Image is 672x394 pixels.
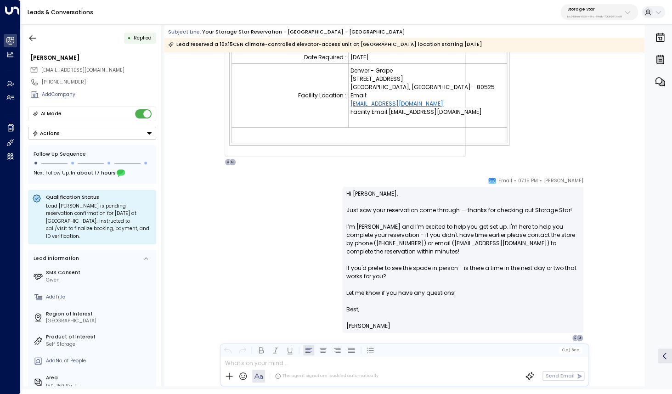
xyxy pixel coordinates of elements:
label: Area [46,374,153,382]
span: [DATE] [350,53,369,61]
div: [PHONE_NUMBER] [42,79,156,86]
span: Jlswanso@gmail.com [41,67,124,74]
div: [GEOGRAPHIC_DATA] [46,317,153,325]
span: [EMAIL_ADDRESS][DOMAIN_NAME] [389,108,481,116]
span: Subject Line: [168,28,201,35]
div: Given [46,276,153,284]
div: [PERSON_NAME] [30,54,156,62]
div: The agent signature is added automatically [275,373,378,379]
span: In about 17 hours [71,169,116,179]
span: | [569,348,570,352]
button: Storage Starbc340fee-f559-48fc-84eb-70f3f6817ad8 [560,4,638,20]
span: Best, [346,305,359,314]
span: Facility Location : [298,91,346,100]
label: Product of Interest [46,333,153,341]
label: SMS Consent [46,269,153,276]
div: Lead Information [31,255,79,262]
span: [STREET_ADDRESS] [350,75,403,83]
div: Actions [32,130,60,136]
span: Email: [350,91,367,99]
span: [PERSON_NAME] [543,176,583,186]
div: Self Storage [46,341,153,348]
span: [EMAIL_ADDRESS][DOMAIN_NAME] [41,67,124,73]
span: Date Required : [304,53,346,62]
a: Leads & Conversations [28,8,93,16]
div: D [225,158,232,166]
div: D [572,334,579,342]
div: Lead [PERSON_NAME] is pending reservation confirmation for [DATE] at [GEOGRAPHIC_DATA]; instructe... [46,203,152,241]
button: Redo [237,344,248,355]
div: AddCompany [42,91,156,98]
div: J [576,334,583,342]
span: Email [498,176,512,186]
div: AddNo. of People [46,357,153,365]
p: Qualification Status [46,194,152,201]
div: Lead reserved a 10X15CEN climate-controlled elevator-access unit at [GEOGRAPHIC_DATA] location st... [168,40,482,49]
div: Button group with a nested menu [28,127,156,140]
div: 150-150 Sq. ft. [46,383,79,390]
button: Cc|Bcc [559,347,582,353]
div: AI Mode [41,109,62,118]
div: • [128,32,131,44]
span: [PERSON_NAME] [346,322,390,330]
p: Storage Star [567,6,622,12]
div: Follow Up Sequence [34,151,151,158]
span: Cc Bcc [562,348,579,352]
span: 07:15 PM [518,176,537,186]
span: Replied [134,34,152,41]
a: [EMAIL_ADDRESS][DOMAIN_NAME] [350,100,443,108]
span: • [514,176,516,186]
img: 120_headshot.jpg [587,176,601,190]
p: Hi [PERSON_NAME], Just saw your reservation come through — thanks for checking out Storage Star! ... [346,190,579,305]
span: Facility Email: [350,108,389,116]
span: • [539,176,542,186]
button: Undo [223,344,234,355]
label: Region of Interest [46,310,153,318]
span: Denver - Grape [350,67,393,74]
div: Your Storage Star Reservation - [GEOGRAPHIC_DATA] - [GEOGRAPHIC_DATA] [202,28,405,36]
div: C [229,158,236,166]
div: Next Follow Up: [34,169,151,179]
p: bc340fee-f559-48fc-84eb-70f3f6817ad8 [567,15,622,18]
button: Actions [28,127,156,140]
span: [GEOGRAPHIC_DATA], [GEOGRAPHIC_DATA] - 80525 [350,83,494,91]
div: AddTitle [46,293,153,301]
